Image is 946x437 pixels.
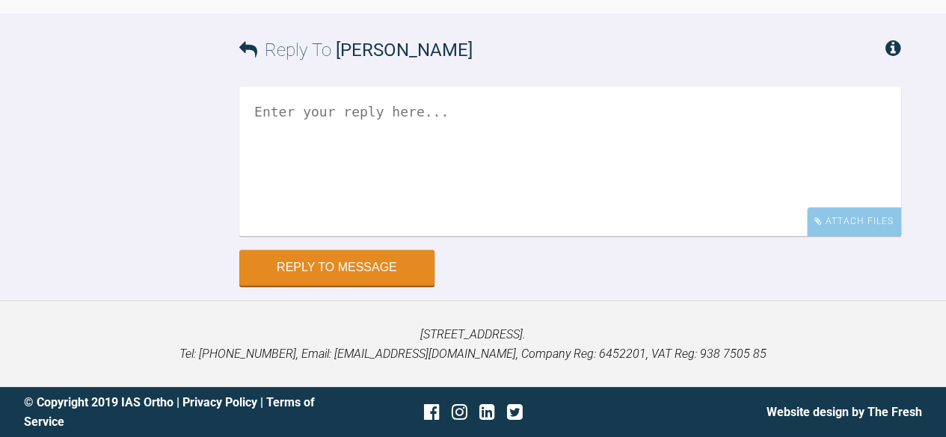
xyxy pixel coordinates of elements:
[24,393,323,431] div: © Copyright 2019 IAS Ortho | |
[336,40,473,61] span: [PERSON_NAME]
[239,36,473,64] h3: Reply To
[767,405,922,419] a: Website design by The Fresh
[807,207,901,236] div: Attach Files
[182,395,257,409] a: Privacy Policy
[24,395,315,429] a: Terms of Service
[24,325,922,363] p: [STREET_ADDRESS]. Tel: [PHONE_NUMBER], Email: [EMAIL_ADDRESS][DOMAIN_NAME], Company Reg: 6452201,...
[239,250,434,285] button: Reply to Message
